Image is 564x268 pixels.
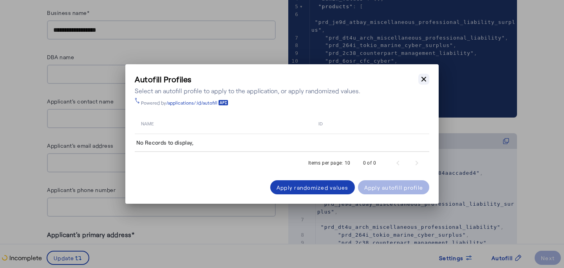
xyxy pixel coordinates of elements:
a: /applications/:id/autofill [166,100,228,106]
div: Powered by [141,100,228,106]
div: 0 of 0 [363,159,376,167]
table: Table view of all quotes submitted by your platform [135,112,429,152]
button: Apply randomized values [270,180,355,194]
span: name [141,119,154,127]
h3: Autofill Profiles [135,74,360,85]
span: id [318,119,323,127]
td: No Records to display, [135,134,429,152]
div: Select an autofill profile to apply to the application, or apply randomized values. [135,86,360,96]
div: Apply randomized values [277,183,349,192]
div: 10 [345,159,351,167]
div: Items per page: [308,159,343,167]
